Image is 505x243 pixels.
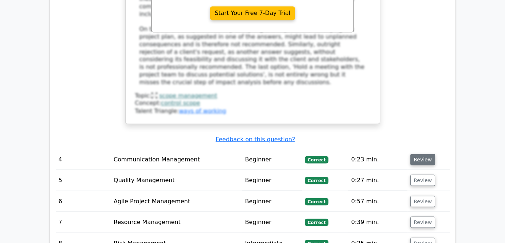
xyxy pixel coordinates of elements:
span: Correct [305,156,328,163]
button: Review [410,175,435,186]
span: Correct [305,219,328,226]
a: scope management [159,92,217,99]
a: ways of working [179,107,226,114]
td: 7 [56,212,111,232]
td: Communication Management [111,149,242,170]
td: 5 [56,170,111,191]
td: 0:23 min. [348,149,407,170]
td: 0:27 min. [348,170,407,191]
a: Feedback on this question? [216,136,295,142]
td: Beginner [242,149,302,170]
div: Topic: [135,92,370,100]
td: Beginner [242,212,302,232]
button: Review [410,154,435,165]
td: 4 [56,149,111,170]
div: Talent Triangle: [135,92,370,115]
td: Quality Management [111,170,242,191]
a: Start Your Free 7-Day Trial [210,6,295,20]
a: control scope [161,99,200,106]
td: 0:39 min. [348,212,407,232]
button: Review [410,216,435,228]
button: Review [410,196,435,207]
td: Resource Management [111,212,242,232]
td: Beginner [242,170,302,191]
span: Correct [305,177,328,184]
td: Agile Project Management [111,191,242,212]
td: 6 [56,191,111,212]
td: Beginner [242,191,302,212]
span: Correct [305,198,328,205]
div: Concept: [135,99,370,107]
td: 0:57 min. [348,191,407,212]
